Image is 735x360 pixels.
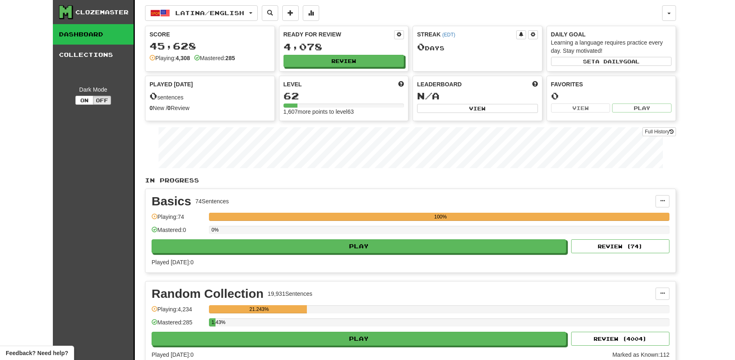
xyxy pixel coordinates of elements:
[282,5,299,21] button: Add sentence to collection
[150,104,270,112] div: New / Review
[417,30,516,38] div: Streak
[211,213,669,221] div: 100%
[195,197,229,205] div: 74 Sentences
[211,305,307,313] div: 21.243%
[284,55,404,67] button: Review
[551,103,610,112] button: View
[145,176,676,184] p: In Progress
[398,80,404,88] span: Score more points to level up
[417,41,425,52] span: 0
[194,54,235,62] div: Mastered:
[551,38,672,55] div: Learning a language requires practice every day. Stay motivated!
[532,80,538,88] span: This week in points, UTC
[571,332,669,346] button: Review (4004)
[152,195,191,207] div: Basics
[595,59,623,64] span: a daily
[417,42,538,52] div: Day s
[551,57,672,66] button: Seta dailygoal
[442,32,455,38] a: (EDT)
[284,30,395,38] div: Ready for Review
[284,42,404,52] div: 4,078
[152,239,566,253] button: Play
[417,104,538,113] button: View
[152,318,205,332] div: Mastered: 285
[642,127,676,136] a: Full History
[93,96,111,105] button: Off
[268,290,312,298] div: 19,931 Sentences
[152,288,263,300] div: Random Collection
[303,5,319,21] button: More stats
[150,54,190,62] div: Playing:
[175,9,244,16] span: Latina / English
[152,305,205,319] div: Playing: 4,234
[417,80,462,88] span: Leaderboard
[417,90,440,101] span: N/A
[152,332,566,346] button: Play
[262,5,278,21] button: Search sentences
[150,105,153,111] strong: 0
[551,80,672,88] div: Favorites
[152,226,205,239] div: Mastered: 0
[6,349,68,357] span: Open feedback widget
[176,55,190,61] strong: 4,308
[59,85,127,94] div: Dark Mode
[571,239,669,253] button: Review (74)
[168,105,171,111] strong: 0
[551,30,672,38] div: Daily Goal
[284,91,404,101] div: 62
[152,259,193,265] span: Played [DATE]: 0
[225,55,235,61] strong: 285
[284,80,302,88] span: Level
[211,318,216,326] div: 1.43%
[150,30,270,38] div: Score
[75,8,129,16] div: Clozemaster
[612,103,671,112] button: Play
[284,108,404,116] div: 1,607 more points to level 63
[150,91,270,101] div: sentences
[150,90,157,101] span: 0
[53,45,134,65] a: Collections
[150,41,270,51] div: 45,628
[75,96,93,105] button: On
[145,5,258,21] button: Latina/English
[53,24,134,45] a: Dashboard
[551,91,672,101] div: 0
[150,80,193,88] span: Played [DATE]
[152,351,193,358] span: Played [DATE]: 0
[152,213,205,226] div: Playing: 74
[612,351,669,359] div: Marked as Known: 112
